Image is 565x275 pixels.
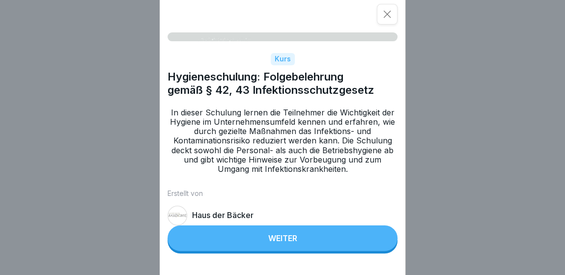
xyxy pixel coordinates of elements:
p: In dieser Schulung lernen die Teilnehmer die Wichtigkeit der Hygiene im Unternehmensumfeld kennen... [168,108,397,174]
div: Kurs [271,53,295,65]
p: Erstellt von [168,190,397,198]
a: Weiter [168,225,397,253]
div: Weiter [268,234,297,243]
h1: Hygieneschulung: Folgebelehrung gemäß § 42, 43 Infektionsschutzgesetz [168,70,397,96]
p: Haus der Bäcker [192,211,254,220]
button: Weiter [168,225,397,251]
